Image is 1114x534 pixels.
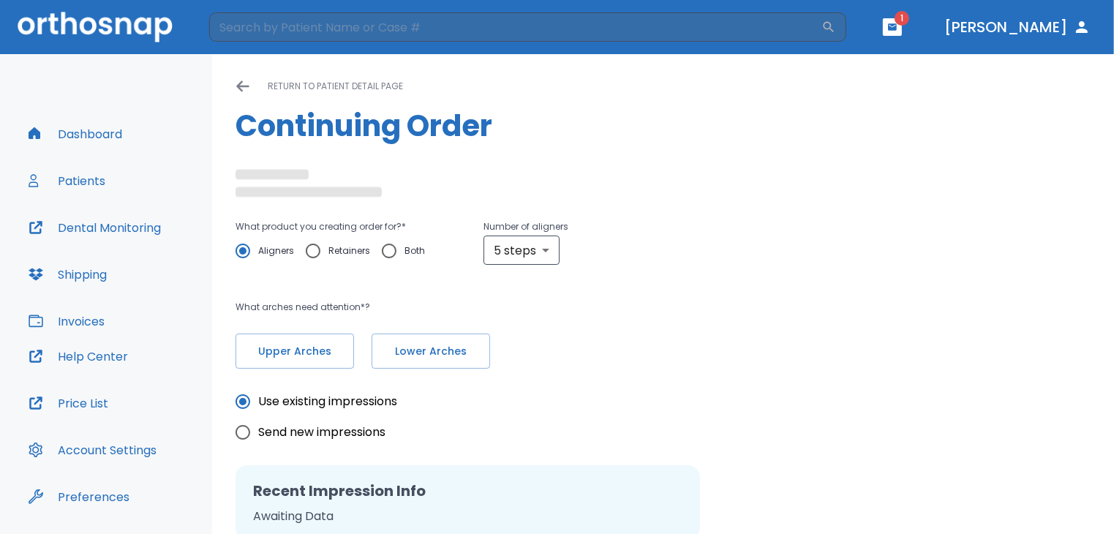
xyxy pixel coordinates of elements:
button: Invoices [20,304,113,339]
p: What product you creating order for? * [236,218,437,236]
button: Dental Monitoring [20,210,170,245]
button: Help Center [20,339,137,374]
span: 1 [895,11,909,26]
img: Orthosnap [18,12,173,42]
p: return to patient detail page [268,78,403,95]
div: 5 steps [483,236,560,265]
span: Lower Arches [387,344,475,359]
button: Dashboard [20,116,131,151]
button: [PERSON_NAME] [938,14,1096,40]
button: Preferences [20,479,138,514]
button: Patients [20,163,114,198]
span: Send new impressions [258,424,385,441]
button: Upper Arches [236,334,354,369]
span: Upper Arches [251,344,339,359]
span: Retainers [328,242,370,260]
button: Account Settings [20,432,165,467]
button: Shipping [20,257,116,292]
h2: Recent Impression Info [253,480,682,502]
button: Lower Arches [372,334,490,369]
h1: Continuing Order [236,104,1091,148]
input: Search by Patient Name or Case # [209,12,821,42]
button: Price List [20,386,117,421]
p: Awaiting Data [253,508,682,525]
p: What arches need attention*? [236,298,734,316]
span: Aligners [258,242,294,260]
span: Use existing impressions [258,393,397,410]
span: Both [404,242,425,260]
p: Number of aligners [483,218,568,236]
